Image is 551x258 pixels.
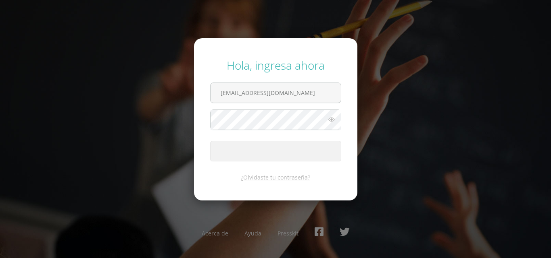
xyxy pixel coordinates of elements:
[202,229,228,237] a: Acerca de
[210,141,341,161] button: Ingresar
[278,229,298,237] a: Presskit
[241,173,310,181] a: ¿Olvidaste tu contraseña?
[244,229,261,237] a: Ayuda
[210,58,341,73] div: Hola, ingresa ahora
[211,83,341,103] input: Correo electrónico o usuario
